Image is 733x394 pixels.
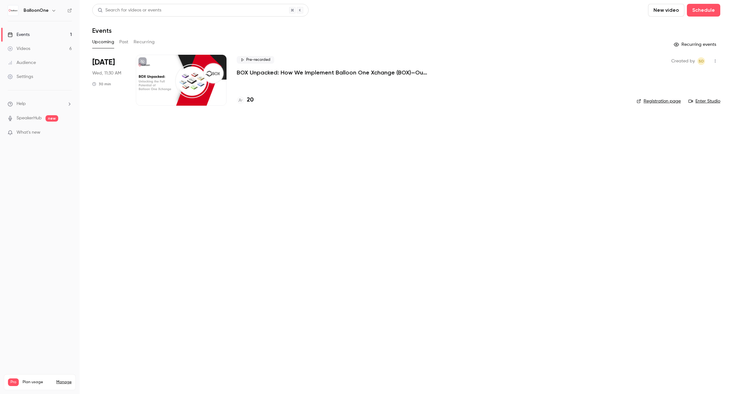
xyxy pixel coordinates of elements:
div: Settings [8,74,33,80]
span: Help [17,101,26,107]
span: Plan usage [23,380,52,385]
a: 20 [237,96,254,104]
a: SpeakerHub [17,115,42,122]
span: new [45,115,58,122]
div: Sep 10 Wed, 11:30 AM (Europe/London) [92,55,126,106]
button: New video [648,4,684,17]
span: Created by [671,57,695,65]
a: Manage [56,380,72,385]
div: 30 min [92,81,111,87]
button: Schedule [687,4,720,17]
h6: BalloonOne [24,7,49,14]
li: help-dropdown-opener [8,101,72,107]
button: Recurring events [671,39,720,50]
h1: Events [92,27,112,34]
span: Wed, 11:30 AM [92,70,121,76]
div: Videos [8,46,30,52]
h4: 20 [247,96,254,104]
div: Search for videos or events [98,7,161,14]
div: Events [8,32,30,38]
img: BalloonOne [8,5,18,16]
span: Sitara Duggal [697,57,705,65]
button: Upcoming [92,37,114,47]
div: Audience [8,60,36,66]
span: What's new [17,129,40,136]
iframe: Noticeable Trigger [64,130,72,136]
a: BOX Unpacked: How We Implement Balloon One Xchange (BOX)—Our Proven Project Methodology [237,69,428,76]
button: Recurring [134,37,155,47]
span: SD [699,57,704,65]
a: Enter Studio [688,98,720,104]
span: Pre-recorded [237,56,274,64]
button: Past [119,37,129,47]
a: Registration page [637,98,681,104]
span: [DATE] [92,57,115,67]
span: Pro [8,378,19,386]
